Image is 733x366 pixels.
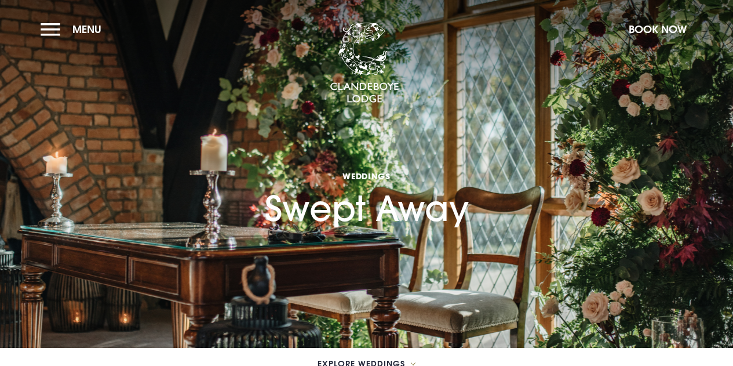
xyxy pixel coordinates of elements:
[330,23,399,104] img: Clandeboye Lodge
[265,171,469,182] span: Weddings
[623,17,692,42] button: Book Now
[72,23,101,36] span: Menu
[265,125,469,229] h1: Swept Away
[41,17,107,42] button: Menu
